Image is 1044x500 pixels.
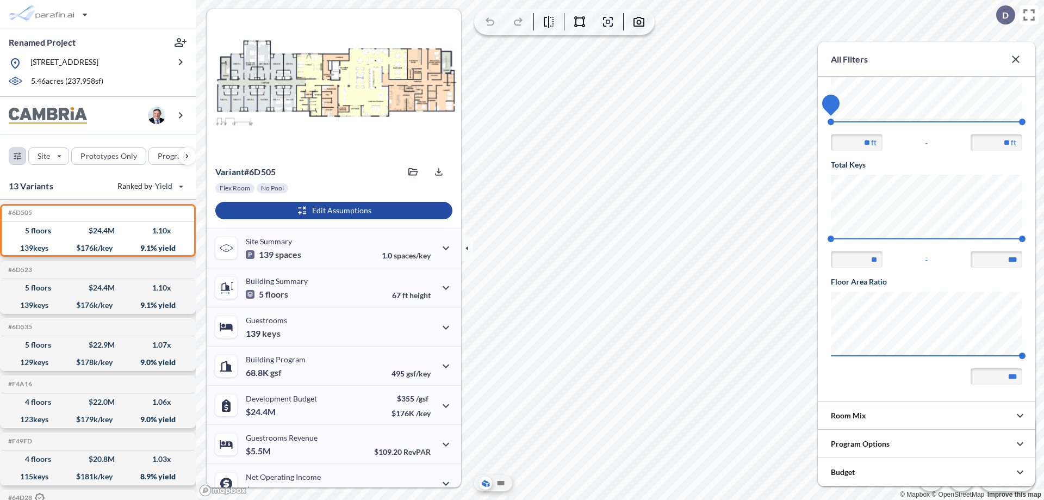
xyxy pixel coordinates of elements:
[931,491,984,498] a: OpenStreetMap
[28,147,69,165] button: Site
[246,237,292,246] p: Site Summary
[246,249,301,260] p: 139
[38,151,50,162] p: Site
[831,159,1022,170] h5: Total Keys
[6,266,32,274] h5: Click to copy the code
[215,166,244,177] span: Variant
[80,151,137,162] p: Prototypes Only
[215,202,452,219] button: Edit Assumptions
[6,209,32,217] h5: Click to copy the code
[402,291,408,300] span: ft
[6,380,32,388] h5: Click to copy the code
[270,367,282,378] span: gsf
[494,477,507,490] button: Site Plan
[831,276,1022,287] h5: Floor Area Ratio
[246,433,318,442] p: Guestrooms Revenue
[407,486,431,496] span: margin
[220,184,250,193] p: Flex Room
[312,205,371,216] p: Edit Assumptions
[403,447,431,456] span: RevPAR
[391,394,431,403] p: $355
[406,369,431,378] span: gsf/key
[246,472,321,482] p: Net Operating Income
[831,134,1022,151] div: -
[416,394,428,403] span: /gsf
[1002,10,1009,20] p: D
[261,184,284,193] p: No Pool
[831,251,1022,268] div: -
[391,409,431,418] p: $176K
[262,328,281,339] span: keys
[148,107,165,124] img: user logo
[246,276,308,286] p: Building Summary
[6,437,32,445] h5: Click to copy the code
[391,369,431,378] p: 495
[109,177,190,195] button: Ranked by Yield
[246,406,277,417] p: $24.4M
[382,251,431,260] p: 1.0
[9,107,87,124] img: BrandImage
[30,57,98,70] p: [STREET_ADDRESS]
[31,76,103,88] p: 5.46 acres ( 237,958 sf)
[148,147,207,165] button: Program
[900,491,930,498] a: Mapbox
[265,289,288,300] span: floors
[246,446,272,456] p: $5.5M
[823,100,840,107] span: 44.75
[158,151,188,162] p: Program
[871,137,877,148] label: ft
[384,486,431,496] p: 40.0%
[392,291,431,300] p: 67
[246,485,272,496] p: $2.2M
[6,323,32,331] h5: Click to copy the code
[831,439,890,449] p: Program Options
[416,409,431,418] span: /key
[246,394,317,403] p: Development Budget
[479,477,492,490] button: Aerial View
[1011,137,1016,148] label: ft
[374,447,431,456] p: $109.20
[394,251,431,260] span: spaces/key
[275,249,301,260] span: spaces
[246,289,288,300] p: 5
[9,36,76,48] p: Renamed Project
[409,291,431,300] span: height
[246,367,282,378] p: 68.8K
[215,166,276,177] p: # 6d505
[246,316,287,325] p: Guestrooms
[246,355,306,364] p: Building Program
[831,467,855,478] p: Budget
[71,147,146,165] button: Prototypes Only
[246,328,281,339] p: 139
[9,180,53,193] p: 13 Variants
[831,53,868,66] p: All Filters
[155,181,173,192] span: Yield
[987,491,1041,498] a: Improve this map
[199,484,247,497] a: Mapbox homepage
[831,410,866,421] p: Room Mix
